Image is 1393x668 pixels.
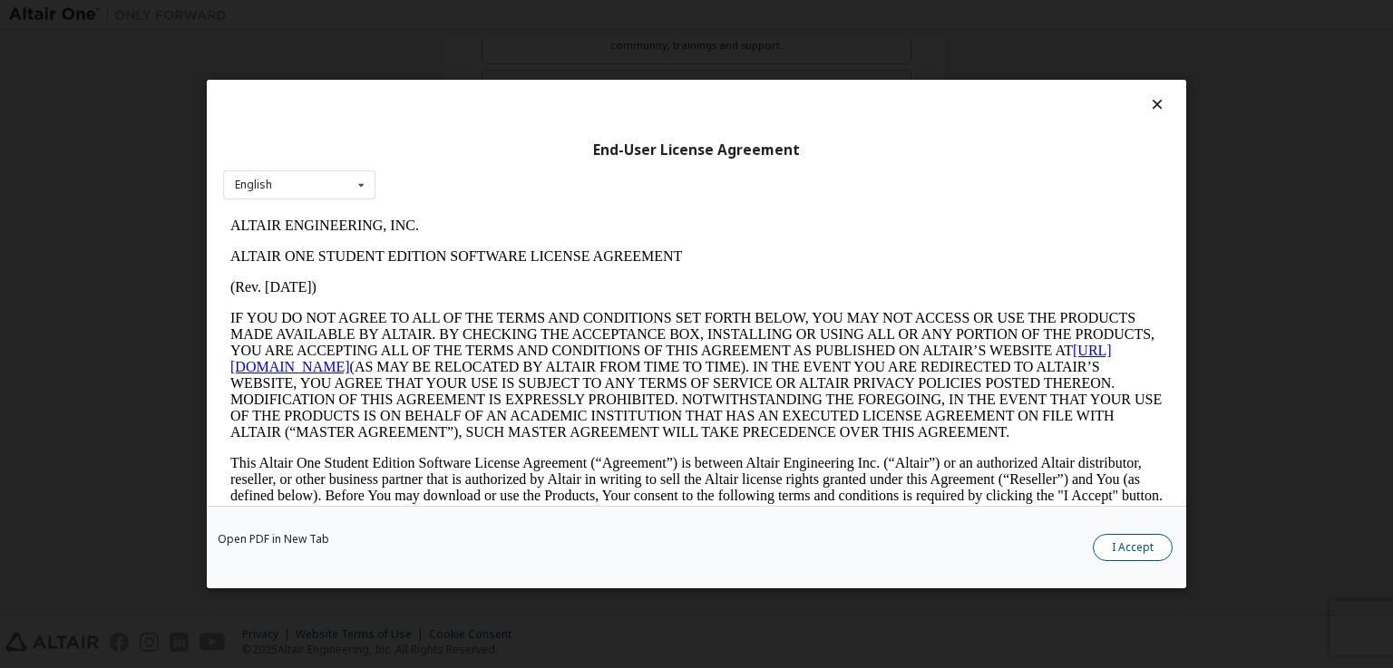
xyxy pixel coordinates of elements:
a: [URL][DOMAIN_NAME] [7,132,889,164]
p: ALTAIR ONE STUDENT EDITION SOFTWARE LICENSE AGREEMENT [7,38,940,54]
p: (Rev. [DATE]) [7,69,940,85]
p: This Altair One Student Edition Software License Agreement (“Agreement”) is between Altair Engine... [7,245,940,310]
a: Open PDF in New Tab [218,534,329,545]
p: ALTAIR ENGINEERING, INC. [7,7,940,24]
div: English [235,179,272,190]
div: End-User License Agreement [223,141,1170,160]
p: IF YOU DO NOT AGREE TO ALL OF THE TERMS AND CONDITIONS SET FORTH BELOW, YOU MAY NOT ACCESS OR USE... [7,100,940,230]
button: I Accept [1093,534,1173,561]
